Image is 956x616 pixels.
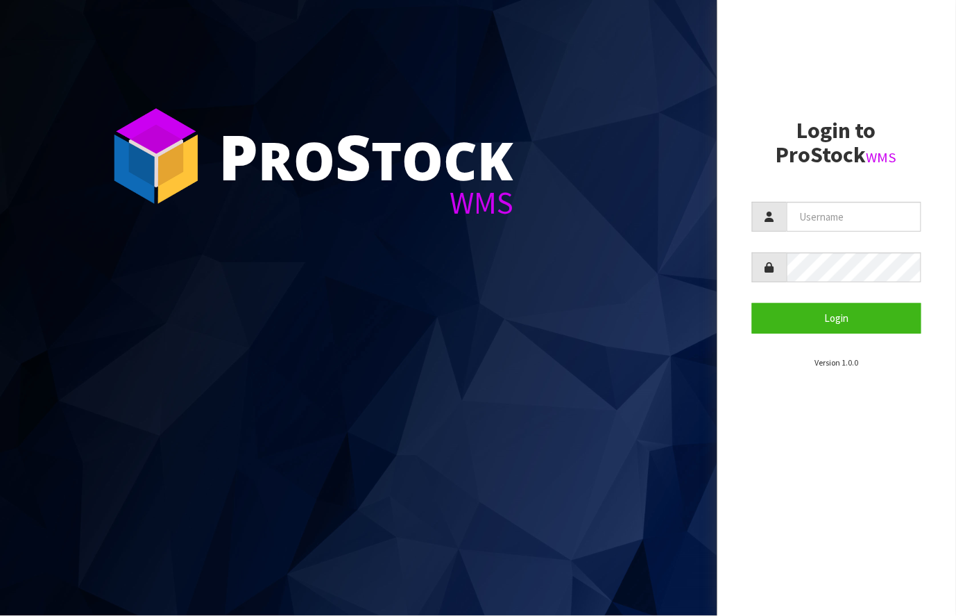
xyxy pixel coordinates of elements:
[219,125,513,187] div: ro tock
[814,357,858,368] small: Version 1.0.0
[104,104,208,208] img: ProStock Cube
[752,119,922,167] h2: Login to ProStock
[752,303,922,333] button: Login
[867,148,897,166] small: WMS
[219,114,258,198] span: P
[787,202,922,232] input: Username
[219,187,513,219] div: WMS
[335,114,371,198] span: S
